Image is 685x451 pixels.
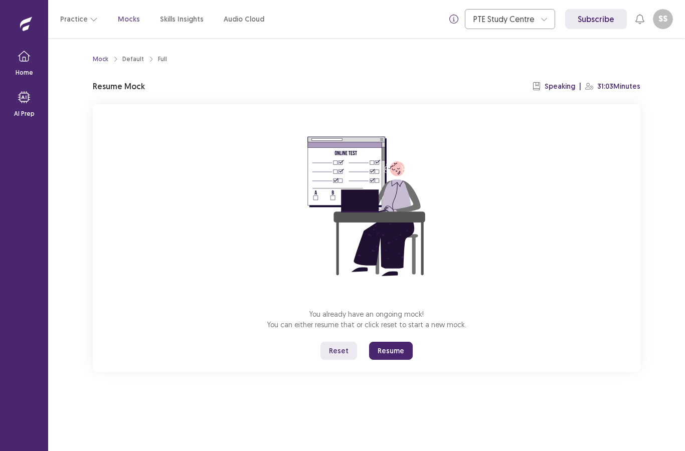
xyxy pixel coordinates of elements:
[158,55,167,64] div: Full
[597,81,640,92] p: 31:03 Minutes
[60,10,98,28] button: Practice
[579,81,581,92] p: |
[445,10,463,28] button: info
[320,342,357,360] button: Reset
[224,14,264,25] a: Audio Cloud
[267,309,466,330] p: You already have an ongoing mock! You can either resume that or click reset to start a new mock.
[93,80,145,92] p: Resume Mock
[16,68,33,77] p: Home
[14,109,35,118] p: AI Prep
[565,9,627,29] a: Subscribe
[369,342,413,360] button: Resume
[160,14,204,25] a: Skills Insights
[118,14,140,25] a: Mocks
[653,9,673,29] button: SS
[473,10,536,29] div: PTE Study Centre
[93,55,167,64] nav: breadcrumb
[122,55,144,64] div: Default
[276,116,457,297] img: attend-mock
[93,55,108,64] a: Mock
[545,81,575,92] p: Speaking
